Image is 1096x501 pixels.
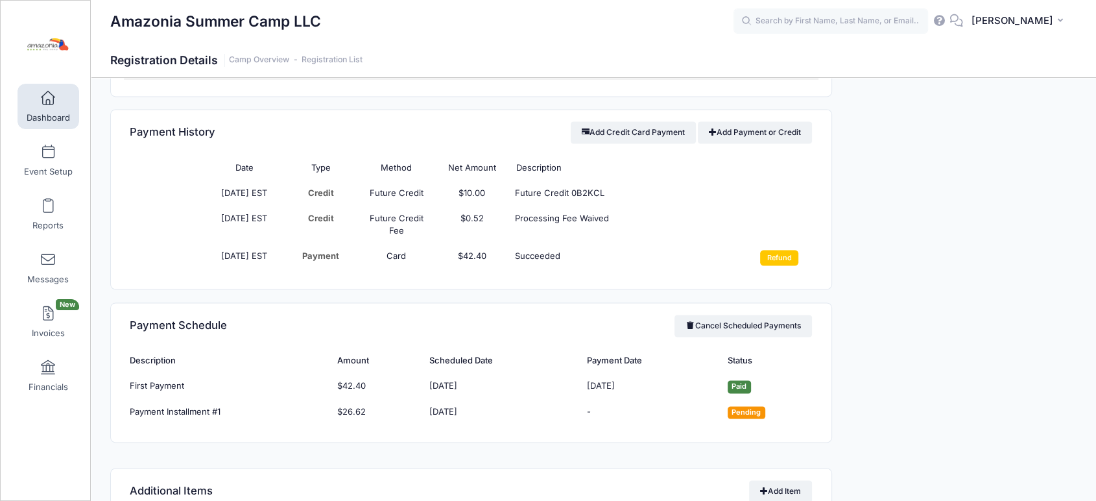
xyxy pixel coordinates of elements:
td: $26.62 [331,399,423,425]
a: Reports [18,191,79,237]
a: Dashboard [18,84,79,129]
td: Card [359,244,435,273]
td: Credit [283,206,359,244]
th: Type [283,155,359,180]
button: Add Credit Card Payment [571,121,696,143]
span: Pending [728,406,765,419]
a: Add Payment or Credit [698,121,813,143]
th: Status [721,348,812,374]
button: [PERSON_NAME] [963,6,1077,36]
span: Dashboard [27,112,70,123]
a: Financials [18,353,79,398]
span: New [56,299,79,310]
th: Scheduled Date [423,348,580,374]
td: Future Credit Fee [359,206,435,244]
th: Amount [331,348,423,374]
th: Description [130,348,331,374]
input: Refund [760,250,798,265]
td: [DATE] [423,399,580,425]
span: Invoices [32,328,65,339]
td: $10.00 [434,180,510,206]
h1: Registration Details [110,53,363,67]
td: Future Credit [359,180,435,206]
th: Payment Date [581,348,721,374]
span: Messages [27,274,69,285]
a: InvoicesNew [18,299,79,345]
th: Description [510,155,737,180]
td: [DATE] [581,374,721,400]
td: Payment Installment #1 [130,399,331,425]
td: Processing Fee Waived [510,206,737,244]
td: $42.40 [331,374,423,400]
a: Cancel Scheduled Payments [674,315,813,337]
span: Financials [29,382,68,393]
a: Messages [18,245,79,291]
td: Succeeded [510,244,737,273]
a: Camp Overview [229,55,289,65]
span: Paid [728,380,751,393]
input: Search by First Name, Last Name, or Email... [733,8,928,34]
td: Future Credit 0B2KCL [510,180,737,206]
td: Credit [283,180,359,206]
td: [DATE] EST [206,206,283,244]
td: [DATE] EST [206,244,283,273]
a: Registration List [302,55,363,65]
span: Event Setup [24,166,73,177]
td: $42.40 [434,244,510,273]
img: Amazonia Summer Camp LLC [22,20,71,69]
h1: Amazonia Summer Camp LLC [110,6,321,36]
a: Event Setup [18,138,79,183]
td: $0.52 [434,206,510,244]
h4: Payment History [130,114,215,151]
td: [DATE] EST [206,180,283,206]
span: [PERSON_NAME] [971,14,1053,28]
th: Method [359,155,435,180]
a: Amazonia Summer Camp LLC [1,14,91,75]
th: Net Amount [434,155,510,180]
span: Reports [32,220,64,231]
td: - [581,399,721,425]
td: Payment [283,244,359,273]
td: [DATE] [423,374,580,400]
th: Date [206,155,283,180]
td: First Payment [130,374,331,400]
h4: Payment Schedule [130,307,227,344]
